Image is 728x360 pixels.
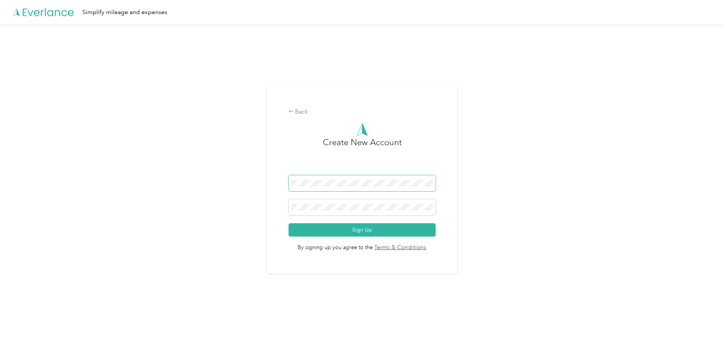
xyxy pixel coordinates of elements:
div: Back [289,107,436,117]
h3: Create New Account [323,136,402,175]
button: Sign Up [289,223,436,237]
div: Simplify mileage and expenses [82,8,167,17]
a: Terms & Conditions [373,243,427,252]
span: By signing up you agree to the [289,237,436,252]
